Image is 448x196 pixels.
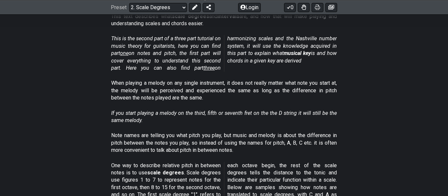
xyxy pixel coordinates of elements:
strong: scale degrees [147,169,184,176]
button: Share Preset [203,3,214,12]
strong: intervals [217,13,239,19]
p: When playing a melody on any single instrument, it does not really matter what note you start at,... [111,80,337,101]
em: If you start playing a melody on the third, fifth or seventh fret on the the D string it will sti... [111,110,337,123]
p: Note names are telling you what pitch you play, but music and melody is about the difference in p... [111,132,337,154]
strong: scale degrees [172,13,209,19]
span: three [203,65,215,71]
strong: musical key [284,50,311,56]
button: Edit Preset [189,3,201,12]
span: one [120,50,129,56]
button: Create image [325,3,337,12]
button: Login [238,3,261,12]
p: This text describes what and are, and how that will make playing and understanding scales and cho... [111,13,337,27]
button: Toggle Dexterity for all fretkits [298,3,310,12]
button: 0 [284,3,296,12]
select: Preset [129,3,187,12]
span: Preset [111,4,127,10]
em: This is the second part of a three part tutorial on music theory for guitarists, here you can fin... [111,35,337,71]
button: Print [312,3,323,12]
